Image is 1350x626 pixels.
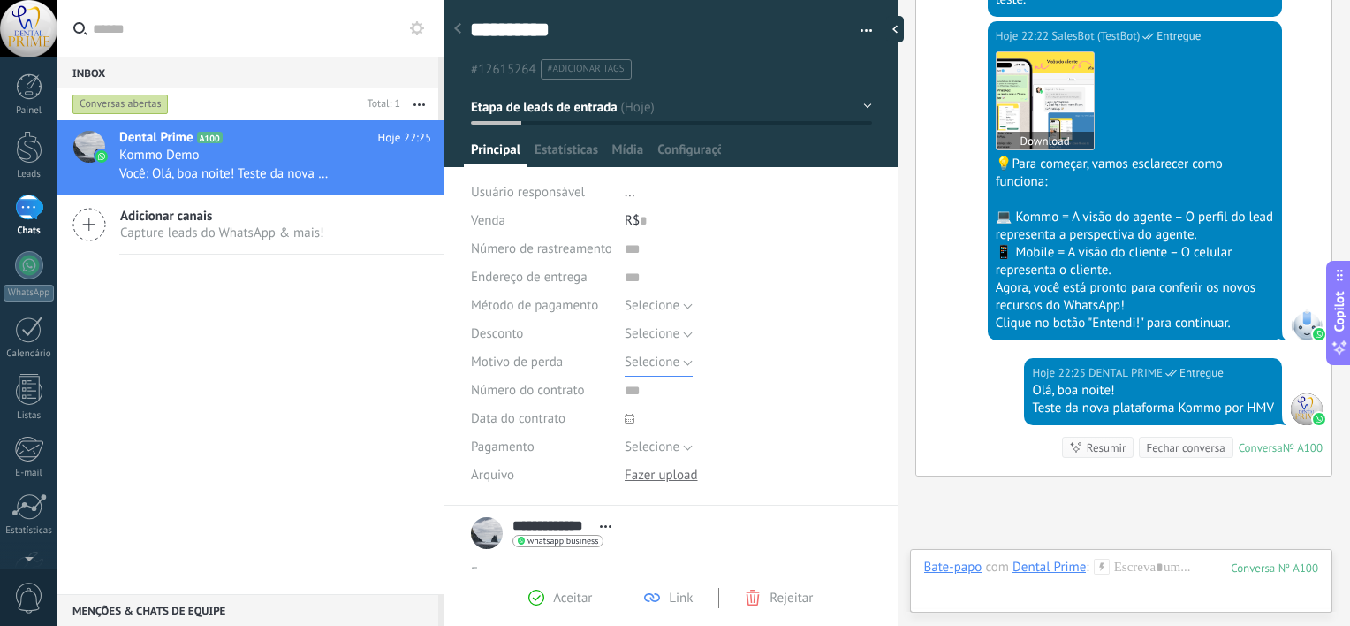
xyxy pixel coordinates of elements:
[471,299,598,312] span: Método de pagamento
[996,156,1274,191] div: 💡Para começar, vamos esclarecer como funciona:
[1291,309,1323,340] span: SalesBot
[57,57,438,88] div: Inbox
[197,132,223,143] span: A100
[1179,364,1224,382] span: Entregue
[471,405,611,433] div: Data do contrato
[471,242,612,256] span: Número de rastreamento
[625,292,693,320] button: Selecione
[886,16,904,42] div: ocultar
[471,462,611,490] div: Arquivo
[1032,364,1088,382] div: Hoje 22:25
[378,129,431,147] span: Hoje 22:25
[548,63,625,75] span: #adicionar tags
[471,184,585,201] span: Usuário responsável
[985,559,1009,576] span: com
[360,95,400,113] div: Total: 1
[471,141,520,167] span: Principal
[625,439,679,455] span: Selecione
[625,184,635,201] span: ...
[4,285,54,302] div: WhatsApp
[4,225,55,237] div: Chats
[1313,413,1325,425] img: waba.svg
[4,525,55,537] div: Estatísticas
[400,88,438,120] button: Mais
[1088,364,1163,382] span: DENTAL PRIME (Seção de vendas)
[119,129,193,147] span: ‎Dental Prime
[471,440,535,454] span: Pagamento
[625,297,679,314] span: Selecione
[95,150,108,163] img: icon
[120,208,324,225] span: Adicionar canais
[1313,328,1325,340] img: waba.svg
[119,165,334,182] span: Você: Olá, boa noite! Teste da nova plataforma Kommo por HMV
[471,433,611,462] div: Pagamento
[996,27,1052,45] div: Hoje 22:22
[471,320,611,348] div: Desconto
[120,225,324,241] span: Capture leads do WhatsApp & mais!
[996,279,1274,315] div: Agora, você está pronto para conferir os novos recursos do WhatsApp!
[997,132,1094,149] button: Download
[553,590,592,607] span: Aceitar
[1231,561,1318,576] div: 100
[471,348,611,377] div: Motivo de perda
[1086,559,1088,576] span: :
[471,559,611,587] div: Empresa
[527,537,598,546] span: whatsapp business
[625,354,679,370] span: Selecione
[4,105,55,117] div: Painel
[471,263,611,292] div: Endereço de entrega
[612,141,644,167] span: Mídia
[119,147,200,164] span: Kommo Demo
[1157,27,1201,45] span: Entregue
[669,590,693,607] span: Link
[72,94,169,115] div: Conversas abertas
[996,244,1274,279] div: 📱 Mobile = A visão do cliente – O celular representa o cliente.
[471,235,611,263] div: Número de rastreamento
[471,355,563,369] span: Motivo de perda
[471,384,585,397] span: Número do contrato
[4,348,55,360] div: Calendário
[471,207,611,235] div: Venda
[1051,27,1140,45] span: SalesBot (TestBot)
[471,212,505,229] span: Venda
[657,141,721,167] span: Configurações
[1283,440,1323,455] div: № A100
[1012,559,1086,575] div: ‎Dental Prime
[57,594,438,626] div: Menções & Chats de equipe
[1239,440,1283,455] div: Conversa
[625,348,693,377] button: Selecione
[1331,292,1348,332] span: Copilot
[1146,439,1225,456] div: Fechar conversa
[625,320,693,348] button: Selecione
[996,209,1274,244] div: 💻 Kommo = A visão do agente – O perfil do lead representa a perspectiva do agente.
[1032,382,1274,400] div: Olá, boa noite!
[997,52,1094,149] img: 223-pt.png
[1087,439,1126,456] div: Resumir
[471,61,536,78] span: #12615264
[471,327,523,340] span: Desconto
[625,325,679,342] span: Selecione
[1032,400,1274,417] div: Teste da nova plataforma Kommo por HMV
[471,469,514,482] span: Arquivo
[4,468,55,479] div: E-mail
[996,315,1274,332] div: Clique no botão "Entendi!" para continuar.
[471,412,565,425] span: Data do contrato
[535,141,598,167] span: Estatísticas
[471,179,611,207] div: Usuário responsável
[996,51,1095,150] a: Download
[471,271,588,284] span: Endereço de entrega
[4,410,55,422] div: Listas
[770,590,813,607] span: Rejeitar
[625,207,871,235] div: R$
[625,433,693,462] button: Selecione
[1291,393,1323,425] span: DENTAL PRIME
[57,120,444,195] a: avataricon‎Dental PrimeA100Hoje 22:25Kommo DemoVocê: Olá, boa noite! Teste da nova plataforma Kom...
[4,169,55,180] div: Leads
[471,292,611,320] div: Método de pagamento
[471,377,611,405] div: Número do contrato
